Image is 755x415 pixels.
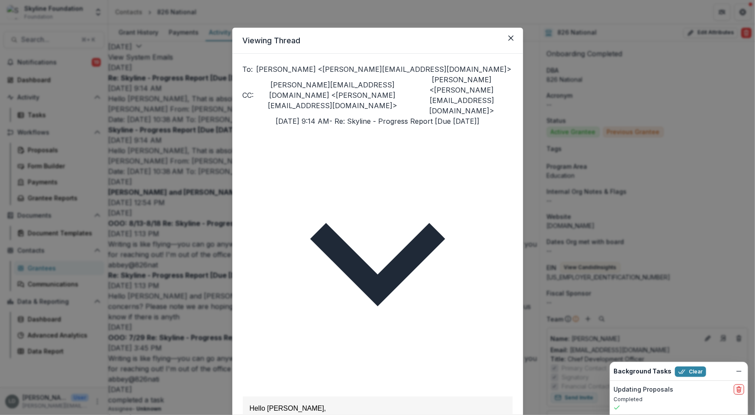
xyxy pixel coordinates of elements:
[232,28,523,54] header: Viewing Thread
[614,368,671,375] h2: Background Tasks
[734,384,744,395] button: delete
[734,366,744,376] button: Dismiss
[675,367,706,377] button: Clear
[243,64,253,74] p: To:
[257,80,408,111] span: [PERSON_NAME][EMAIL_ADDRESS][DOMAIN_NAME] <[PERSON_NAME][EMAIL_ADDRESS][DOMAIN_NAME]>
[504,31,518,45] button: Close
[250,403,506,414] div: Hello [PERSON_NAME],
[243,90,254,100] p: CC:
[411,74,513,116] span: [PERSON_NAME] <[PERSON_NAME][EMAIL_ADDRESS][DOMAIN_NAME]>
[257,64,512,74] span: [PERSON_NAME] <[PERSON_NAME][EMAIL_ADDRESS][DOMAIN_NAME]>
[614,396,744,403] p: Completed
[243,116,513,126] p: [DATE] 9:14 AM - Re: Skyline - Progress Report [Due [DATE]]
[614,386,673,393] h2: Updating Proposals
[243,64,513,396] button: To:[PERSON_NAME] <[PERSON_NAME][EMAIL_ADDRESS][DOMAIN_NAME]>CC:[PERSON_NAME][EMAIL_ADDRESS][DOMAI...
